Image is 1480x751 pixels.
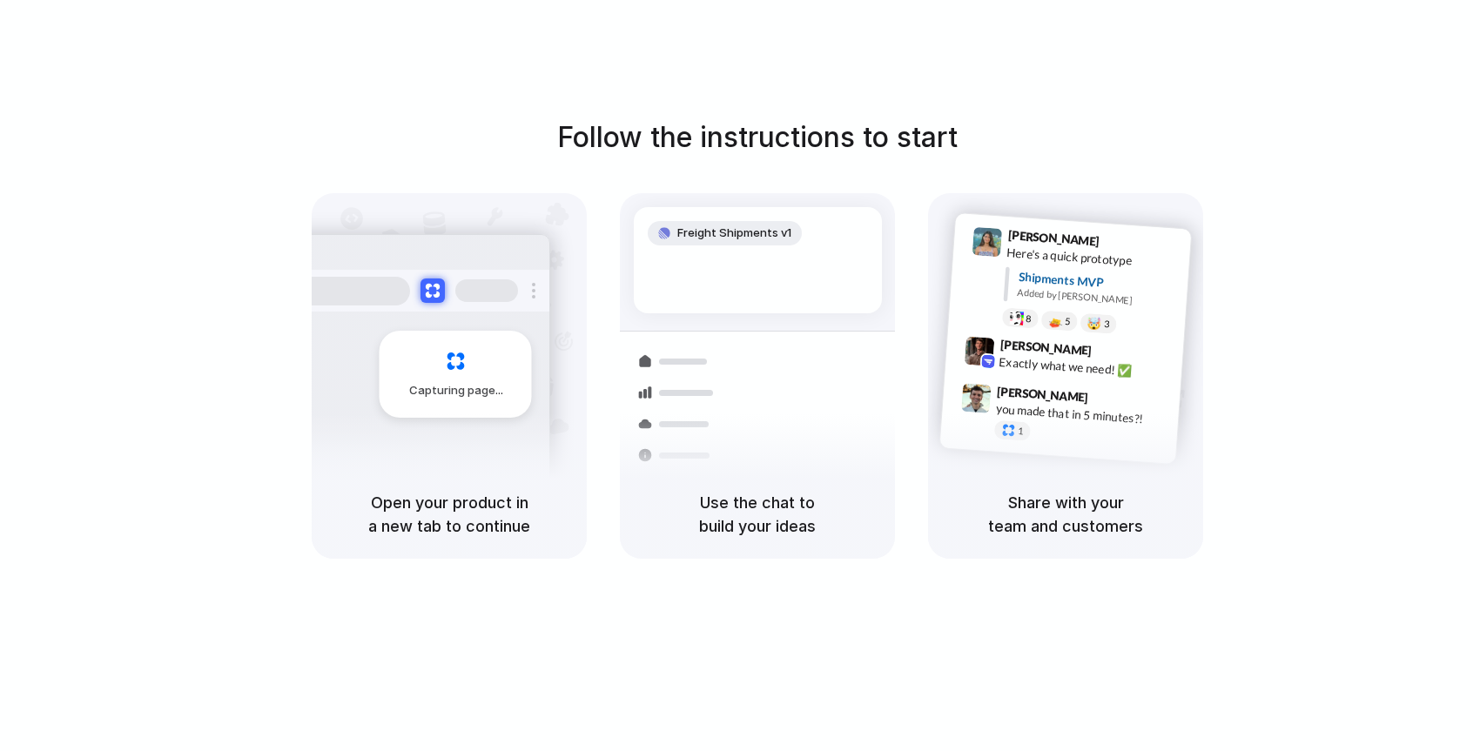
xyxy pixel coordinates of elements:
div: Added by [PERSON_NAME] [1017,285,1177,311]
h5: Use the chat to build your ideas [641,491,874,538]
span: Freight Shipments v1 [677,225,791,242]
div: Shipments MVP [1018,268,1179,297]
span: 9:41 AM [1105,234,1140,255]
span: Capturing page [409,382,506,399]
span: [PERSON_NAME] [999,335,1092,360]
span: 9:42 AM [1097,344,1133,365]
span: 5 [1065,317,1071,326]
span: 8 [1026,314,1032,324]
div: Exactly what we need! ✅ [999,353,1173,383]
span: 9:47 AM [1093,391,1129,412]
div: you made that in 5 minutes?! [995,400,1169,430]
h5: Open your product in a new tab to continue [333,491,566,538]
span: [PERSON_NAME] [1007,225,1100,251]
div: Here's a quick prototype [1006,244,1181,273]
h1: Follow the instructions to start [557,117,958,158]
h5: Share with your team and customers [949,491,1182,538]
span: 3 [1104,319,1110,329]
span: [PERSON_NAME] [997,382,1089,407]
span: 1 [1018,426,1024,436]
div: 🤯 [1087,318,1102,331]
